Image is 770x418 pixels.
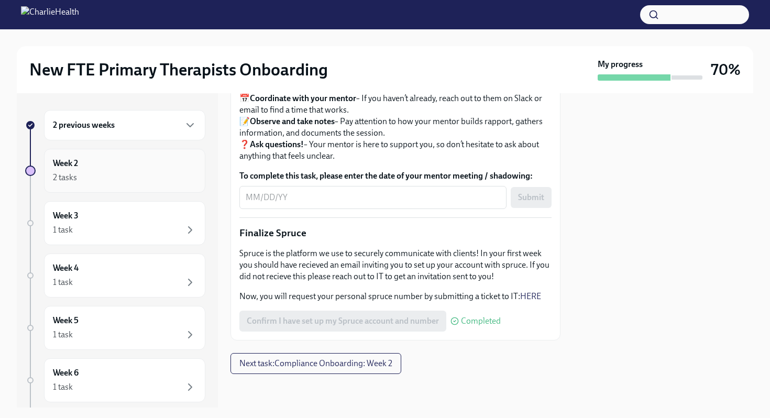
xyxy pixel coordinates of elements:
[44,110,205,140] div: 2 previous weeks
[53,277,73,288] div: 1 task
[239,81,552,162] p: 📅 – If you haven’t already, reach out to them on Slack or email to find a time that works. 📝 – Pa...
[25,358,205,402] a: Week 61 task
[53,315,79,326] h6: Week 5
[53,158,78,169] h6: Week 2
[25,306,205,350] a: Week 51 task
[239,358,392,369] span: Next task : Compliance Onboarding: Week 2
[250,139,304,149] strong: Ask questions!
[250,93,356,103] strong: Coordinate with your mentor
[53,367,79,379] h6: Week 6
[711,60,741,79] h3: 70%
[29,59,328,80] h2: New FTE Primary Therapists Onboarding
[53,262,79,274] h6: Week 4
[53,329,73,340] div: 1 task
[25,254,205,298] a: Week 41 task
[250,116,335,126] strong: Observe and take notes
[230,353,401,374] button: Next task:Compliance Onboarding: Week 2
[239,226,552,240] p: Finalize Spruce
[461,317,501,325] span: Completed
[53,172,77,183] div: 2 tasks
[25,149,205,193] a: Week 22 tasks
[239,291,552,302] p: Now, you will request your personal spruce number by submitting a ticket to IT:
[239,248,552,282] p: Spruce is the platform we use to securely communicate with clients! In your first week you should...
[53,381,73,393] div: 1 task
[53,210,79,222] h6: Week 3
[25,201,205,245] a: Week 31 task
[53,119,115,131] h6: 2 previous weeks
[598,59,643,70] strong: My progress
[239,170,552,182] label: To complete this task, please enter the date of your mentor meeting / shadowing:
[21,6,79,23] img: CharlieHealth
[53,224,73,236] div: 1 task
[520,291,541,301] a: HERE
